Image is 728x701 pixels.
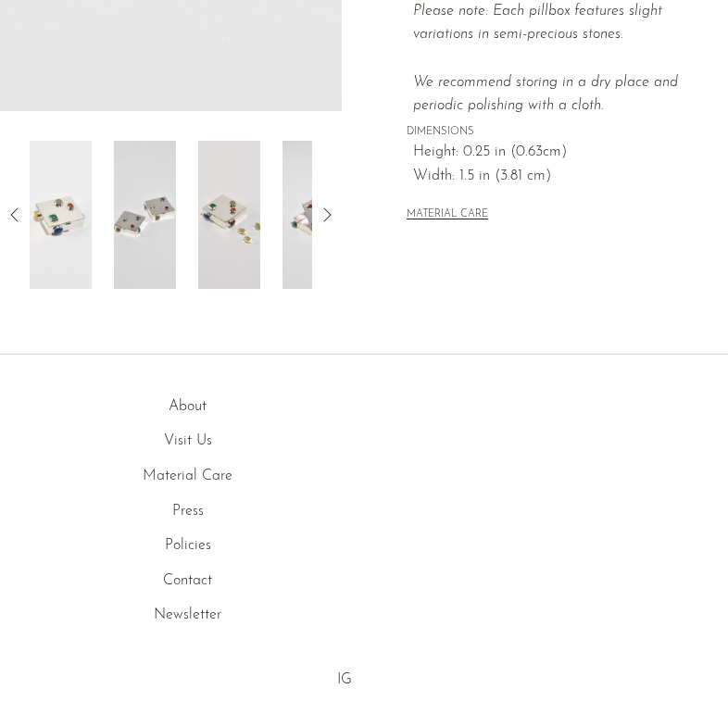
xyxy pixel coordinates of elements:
[407,124,706,141] span: DIMENSIONS
[154,607,221,622] a: Newsletter
[22,395,353,628] ul: Quick links
[30,141,92,289] img: Sterling Gemstone Pillbox
[172,504,204,519] a: Press
[169,399,207,414] a: About
[282,141,345,289] img: Sterling Gemstone Pillbox
[407,208,488,222] button: MATERIAL CARE
[164,433,212,448] a: Visit Us
[413,4,678,113] em: Please note: Each pillbox features slight variations in semi-precious stones.
[413,141,706,165] span: Height: 0.25 in (0.63cm)
[413,165,706,189] span: Width: 1.5 in (3.81 cm)
[165,538,211,553] a: Policies
[413,75,678,114] i: We recommend storing in a dry place and periodic polishing with a cloth.
[143,469,232,483] a: Material Care
[163,573,212,588] a: Contact
[198,141,260,289] img: Sterling Gemstone Pillbox
[337,672,352,687] a: IG
[114,141,176,289] img: Sterling Gemstone Pillbox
